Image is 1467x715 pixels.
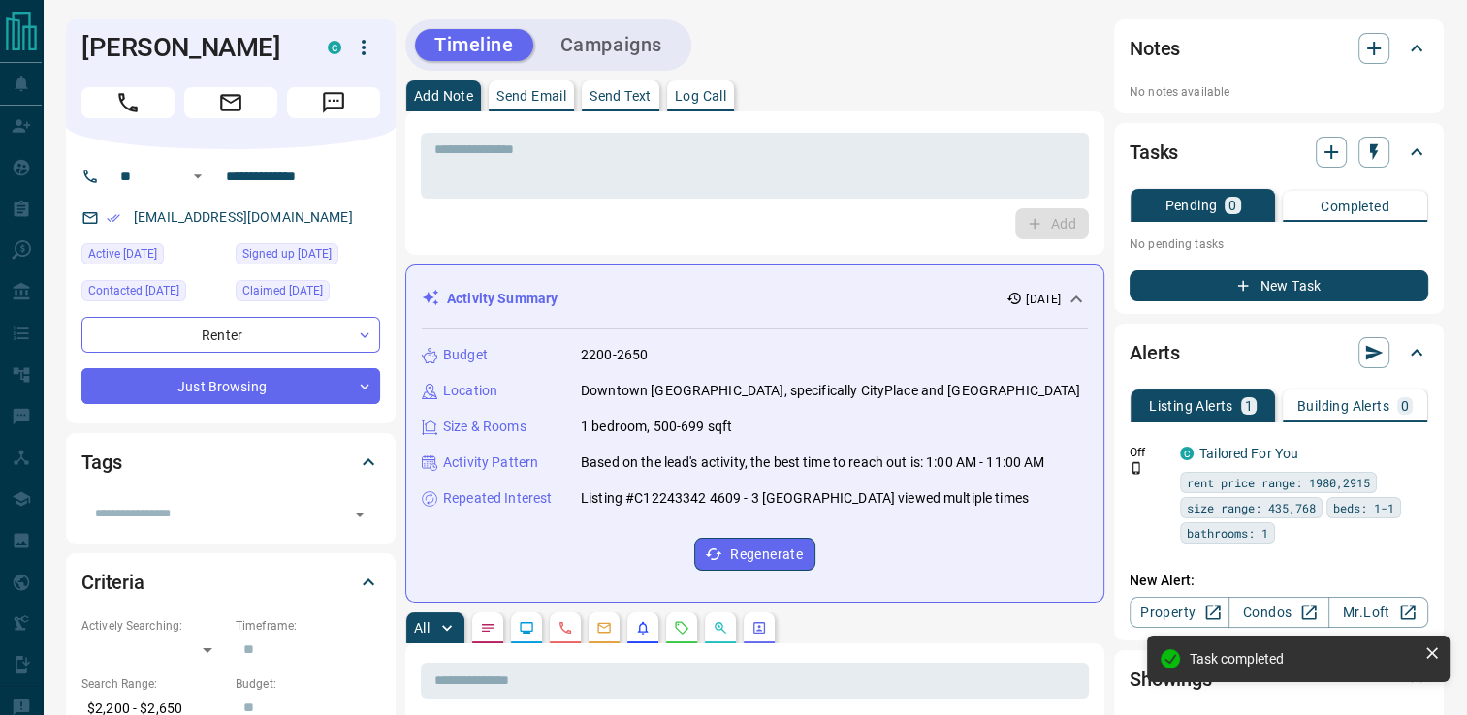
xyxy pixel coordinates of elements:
[346,501,373,528] button: Open
[635,620,651,636] svg: Listing Alerts
[443,488,552,509] p: Repeated Interest
[236,243,380,270] div: Thu Jun 05 2025
[1245,399,1253,413] p: 1
[81,317,380,353] div: Renter
[81,675,226,693] p: Search Range:
[415,29,533,61] button: Timeline
[81,617,226,635] p: Actively Searching:
[81,87,175,118] span: Call
[1228,199,1236,212] p: 0
[81,243,226,270] div: Sat Jul 12 2025
[1180,447,1194,460] div: condos.ca
[186,165,209,188] button: Open
[581,488,1029,509] p: Listing #C12243342 4609 - 3 [GEOGRAPHIC_DATA] viewed multiple times
[751,620,767,636] svg: Agent Actions
[713,620,728,636] svg: Opportunities
[414,89,473,103] p: Add Note
[236,675,380,693] p: Budget:
[88,281,179,300] span: Contacted [DATE]
[1130,571,1428,591] p: New Alert:
[81,567,144,598] h2: Criteria
[447,289,558,309] p: Activity Summary
[1401,399,1409,413] p: 0
[107,211,120,225] svg: Email Verified
[1297,399,1389,413] p: Building Alerts
[328,41,341,54] div: condos.ca
[1130,329,1428,376] div: Alerts
[590,89,652,103] p: Send Text
[581,417,732,437] p: 1 bedroom, 500-699 sqft
[134,209,353,225] a: [EMAIL_ADDRESS][DOMAIN_NAME]
[581,381,1080,401] p: Downtown [GEOGRAPHIC_DATA], specifically CityPlace and [GEOGRAPHIC_DATA]
[1130,444,1168,461] p: Off
[1026,291,1061,308] p: [DATE]
[675,89,726,103] p: Log Call
[1130,83,1428,101] p: No notes available
[81,280,226,307] div: Mon Jul 14 2025
[519,620,534,636] svg: Lead Browsing Activity
[184,87,277,118] span: Email
[1130,230,1428,259] p: No pending tasks
[81,32,299,63] h1: [PERSON_NAME]
[581,345,648,365] p: 2200-2650
[422,281,1088,317] div: Activity Summary[DATE]
[1187,523,1268,543] span: bathrooms: 1
[496,89,566,103] p: Send Email
[1187,498,1316,517] span: size range: 435,768
[236,280,380,307] div: Fri Jun 06 2025
[1130,664,1212,695] h2: Showings
[1130,656,1428,702] div: Showings
[1228,597,1328,628] a: Condos
[1130,129,1428,175] div: Tasks
[1149,399,1233,413] p: Listing Alerts
[558,620,573,636] svg: Calls
[81,447,121,478] h2: Tags
[1187,473,1370,492] span: rent price range: 1980,2915
[236,617,380,635] p: Timeframe:
[596,620,612,636] svg: Emails
[81,559,380,606] div: Criteria
[1130,270,1428,301] button: New Task
[414,621,430,635] p: All
[443,417,526,437] p: Size & Rooms
[541,29,682,61] button: Campaigns
[1328,597,1428,628] a: Mr.Loft
[674,620,689,636] svg: Requests
[1164,199,1217,212] p: Pending
[287,87,380,118] span: Message
[443,345,488,365] p: Budget
[242,281,323,300] span: Claimed [DATE]
[81,439,380,485] div: Tags
[443,381,497,401] p: Location
[1190,651,1417,667] div: Task completed
[81,368,380,404] div: Just Browsing
[694,538,815,571] button: Regenerate
[1199,446,1298,461] a: Tailored For You
[443,452,538,473] p: Activity Pattern
[1130,461,1143,475] svg: Push Notification Only
[1130,25,1428,72] div: Notes
[1333,498,1394,517] span: beds: 1-1
[1321,200,1389,213] p: Completed
[1130,337,1180,368] h2: Alerts
[88,244,157,264] span: Active [DATE]
[1130,33,1180,64] h2: Notes
[242,244,332,264] span: Signed up [DATE]
[581,452,1044,473] p: Based on the lead's activity, the best time to reach out is: 1:00 AM - 11:00 AM
[480,620,495,636] svg: Notes
[1130,597,1229,628] a: Property
[1130,137,1178,168] h2: Tasks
